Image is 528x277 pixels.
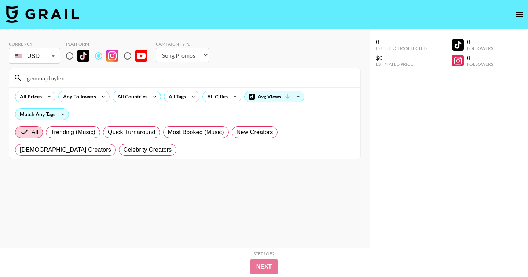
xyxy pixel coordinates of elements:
div: Avg Views [245,91,304,102]
div: 0 [376,38,427,46]
span: New Creators [236,128,273,137]
span: Celebrity Creators [124,145,172,154]
img: Instagram [106,50,118,62]
div: Followers [467,46,493,51]
button: open drawer [512,7,527,22]
div: All Prices [15,91,43,102]
span: Trending (Music) [51,128,95,137]
img: Grail Talent [6,5,79,23]
div: Influencers Selected [376,46,427,51]
div: Campaign Type [156,41,209,47]
div: All Cities [203,91,229,102]
div: Followers [467,61,493,67]
span: All [32,128,38,137]
iframe: Drift Widget Chat Controller [491,240,519,268]
div: USD [10,50,59,62]
img: TikTok [77,50,89,62]
div: 0 [467,38,493,46]
input: Search by User Name [22,72,356,84]
button: Next [250,259,278,274]
div: Any Followers [59,91,98,102]
div: Currency [9,41,60,47]
span: [DEMOGRAPHIC_DATA] Creators [20,145,111,154]
div: Match Any Tags [15,109,69,120]
div: All Tags [164,91,187,102]
span: Quick Turnaround [108,128,155,137]
div: All Countries [113,91,149,102]
div: $0 [376,54,427,61]
span: Most Booked (Music) [168,128,224,137]
div: Estimated Price [376,61,427,67]
div: Platform [66,41,153,47]
div: 0 [467,54,493,61]
img: YouTube [135,50,147,62]
div: Step 1 of 2 [253,251,275,256]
